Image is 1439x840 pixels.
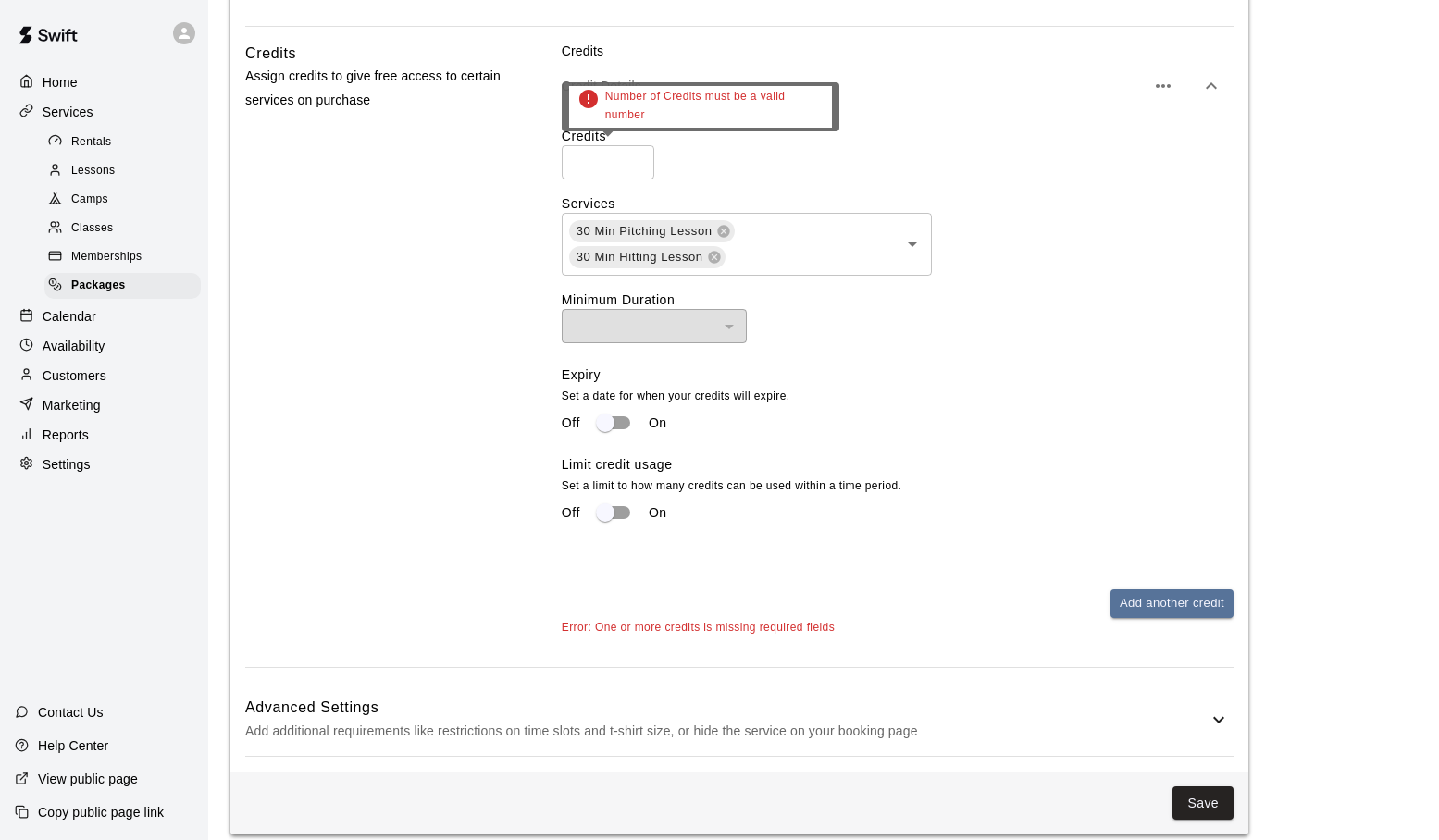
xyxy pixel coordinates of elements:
label: Services [562,194,1234,213]
span: Camps [71,191,108,209]
a: Home [15,68,193,96]
p: Help Center [38,736,108,755]
label: Expiry [562,367,601,382]
a: Settings [15,451,193,478]
div: Rentals [44,130,201,155]
span: Lessons [71,162,116,180]
h6: Credits [245,42,296,66]
div: Classes [44,216,201,241]
p: Availability [43,337,105,355]
p: Off [562,503,580,523]
div: 30 Min Pitching Lesson [569,220,735,242]
p: On [649,414,667,433]
a: Camps [44,186,208,215]
p: Calendar [43,307,96,326]
p: Marketing [43,396,101,414]
a: Marketing [15,391,193,419]
p: On [649,503,667,523]
p: Add additional requirements like restrictions on time slots and t-shirt size, or hide the service... [245,720,1208,743]
div: Credit Details [562,60,1234,112]
a: Availability [15,332,193,360]
p: View public page [38,770,138,788]
p: Services [43,103,93,121]
p: Contact Us [38,703,104,722]
span: Rentals [71,133,112,152]
p: Credit Details [562,77,1145,95]
p: Settings [43,455,91,474]
a: Lessons [44,156,208,185]
label: Minimum Duration [562,290,1234,309]
p: Set a date for when your credits will expire. [562,388,1219,406]
div: Memberships [44,244,201,270]
div: Advanced SettingsAdd additional requirements like restrictions on time slots and t-shirt size, or... [245,683,1234,756]
label: Limit credit usage [562,457,673,472]
p: Reports [43,426,89,444]
span: Packages [71,277,126,295]
p: Assign credits to give free access to certain services on purchase [245,65,502,111]
a: Reports [15,421,193,449]
a: Services [15,98,193,126]
a: Memberships [44,243,208,272]
p: Set a limit to how many credits can be used within a time period. [562,477,1234,496]
span: Error: One or more credits is missing required fields [562,621,835,634]
p: Credits [562,42,1234,60]
div: Lessons [44,158,201,184]
span: Classes [71,219,113,238]
label: Credits [562,127,1234,145]
div: Camps [44,187,201,213]
span: 30 Min Pitching Lesson [569,222,720,241]
p: Copy public page link [38,803,164,821]
h6: Advanced Settings [245,696,1208,720]
a: Classes [44,215,208,243]
button: Open [899,231,925,257]
a: Customers [15,362,193,389]
p: Home [43,73,78,92]
p: Off [562,414,580,433]
p: Customers [43,366,106,385]
span: Number of Credits must be a valid number [605,88,825,125]
button: Save [1172,786,1234,821]
div: 30 Min Hitting Lesson [569,246,726,268]
span: Memberships [71,248,142,266]
a: Rentals [44,128,208,156]
span: 30 Min Hitting Lesson [569,248,711,266]
button: Add another credit [1110,589,1234,618]
div: Packages [44,273,201,299]
a: Calendar [15,303,193,330]
a: Packages [44,272,208,301]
